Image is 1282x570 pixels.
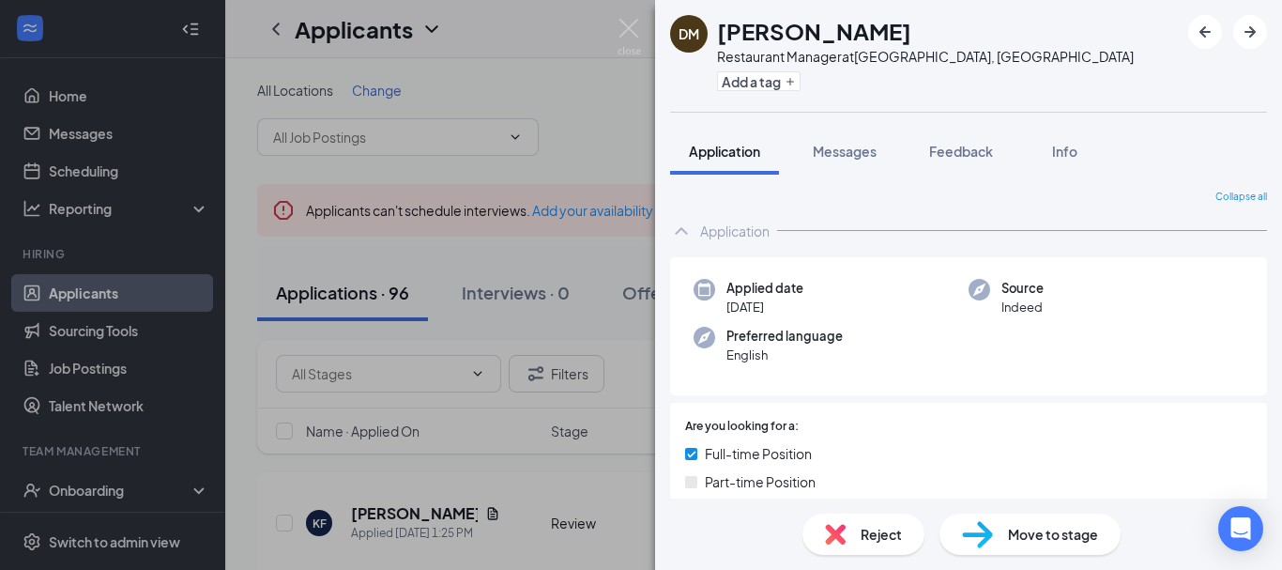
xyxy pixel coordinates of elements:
[717,47,1134,66] div: Restaurant Manager at [GEOGRAPHIC_DATA], [GEOGRAPHIC_DATA]
[689,143,760,160] span: Application
[929,143,993,160] span: Feedback
[717,15,911,47] h1: [PERSON_NAME]
[1001,298,1044,316] span: Indeed
[1194,21,1216,43] svg: ArrowLeftNew
[700,222,770,240] div: Application
[1239,21,1261,43] svg: ArrowRight
[1001,279,1044,298] span: Source
[726,346,843,364] span: English
[1188,15,1222,49] button: ArrowLeftNew
[679,24,699,43] div: DM
[1215,190,1267,205] span: Collapse all
[861,524,902,545] span: Reject
[1233,15,1267,49] button: ArrowRight
[726,298,803,316] span: [DATE]
[717,71,801,91] button: PlusAdd a tag
[813,143,877,160] span: Messages
[785,76,796,87] svg: Plus
[726,327,843,346] span: Preferred language
[705,471,816,492] span: Part-time Position
[726,279,803,298] span: Applied date
[1008,524,1098,545] span: Move to stage
[685,418,799,436] span: Are you looking for a:
[670,220,693,242] svg: ChevronUp
[705,443,812,464] span: Full-time Position
[1052,143,1077,160] span: Info
[1218,506,1263,551] div: Open Intercom Messenger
